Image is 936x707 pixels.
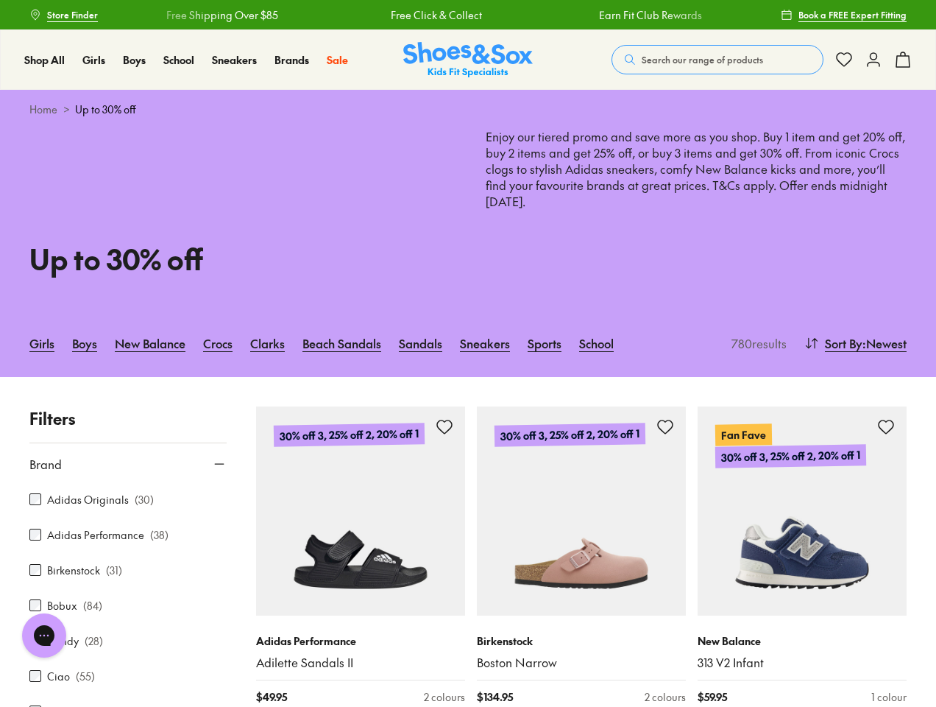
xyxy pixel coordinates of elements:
[47,527,144,543] label: Adidas Performance
[15,608,74,663] iframe: Gorgias live chat messenger
[399,327,442,359] a: Sandals
[29,443,227,485] button: Brand
[166,7,278,23] a: Free Shipping Over $85
[256,407,465,616] a: 30% off 3, 25% off 2, 20% off 1
[274,52,309,68] a: Brands
[47,598,77,613] label: Bobux
[698,633,907,649] p: New Balance
[403,42,533,78] a: Shoes & Sox
[274,52,309,67] span: Brands
[24,52,65,67] span: Shop All
[477,407,686,616] a: 30% off 3, 25% off 2, 20% off 1
[327,52,348,67] span: Sale
[135,492,154,507] p: ( 30 )
[29,238,450,280] h1: Up to 30% off
[611,45,823,74] button: Search our range of products
[403,42,533,78] img: SNS_Logo_Responsive.svg
[698,689,727,705] span: $ 59.95
[477,689,513,705] span: $ 134.95
[83,598,102,613] p: ( 84 )
[715,445,866,469] p: 30% off 3, 25% off 2, 20% off 1
[76,669,95,684] p: ( 55 )
[29,327,54,359] a: Girls
[424,689,465,705] div: 2 colours
[85,633,103,649] p: ( 28 )
[528,327,561,359] a: Sports
[871,689,907,705] div: 1 colour
[302,327,381,359] a: Beach Sandals
[256,633,465,649] p: Adidas Performance
[29,102,57,117] a: Home
[698,407,907,616] a: Fan Fave30% off 3, 25% off 2, 20% off 1
[29,455,62,473] span: Brand
[391,7,482,23] a: Free Click & Collect
[460,327,510,359] a: Sneakers
[256,689,287,705] span: $ 49.95
[781,1,907,28] a: Book a FREE Expert Fitting
[486,129,907,274] p: Enjoy our tiered promo and save more as you shop. Buy 1 item and get 20% off, buy 2 items and get...
[75,102,136,117] span: Up to 30% off
[726,334,787,352] p: 780 results
[494,423,645,448] p: 30% off 3, 25% off 2, 20% off 1
[106,563,122,578] p: ( 31 )
[82,52,105,68] a: Girls
[250,327,285,359] a: Clarks
[123,52,146,68] a: Boys
[825,334,862,352] span: Sort By
[212,52,257,68] a: Sneakers
[327,52,348,68] a: Sale
[579,327,614,359] a: School
[82,52,105,67] span: Girls
[862,334,907,352] span: : Newest
[645,689,686,705] div: 2 colours
[29,102,907,117] div: >
[29,1,98,28] a: Store Finder
[715,424,772,446] p: Fan Fave
[642,53,763,66] span: Search our range of products
[203,327,233,359] a: Crocs
[598,7,701,23] a: Earn Fit Club Rewards
[24,52,65,68] a: Shop All
[150,527,169,543] p: ( 38 )
[212,52,257,67] span: Sneakers
[72,327,97,359] a: Boys
[163,52,194,68] a: School
[47,8,98,21] span: Store Finder
[29,407,227,431] p: Filters
[477,633,686,649] p: Birkenstock
[798,8,907,21] span: Book a FREE Expert Fitting
[804,327,907,359] button: Sort By:Newest
[47,492,129,507] label: Adidas Originals
[274,423,425,448] p: 30% off 3, 25% off 2, 20% off 1
[163,52,194,67] span: School
[698,655,907,671] a: 313 V2 Infant
[256,655,465,671] a: Adilette Sandals II
[477,655,686,671] a: Boston Narrow
[47,563,100,578] label: Birkenstock
[47,669,70,684] label: Ciao
[115,327,185,359] a: New Balance
[123,52,146,67] span: Boys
